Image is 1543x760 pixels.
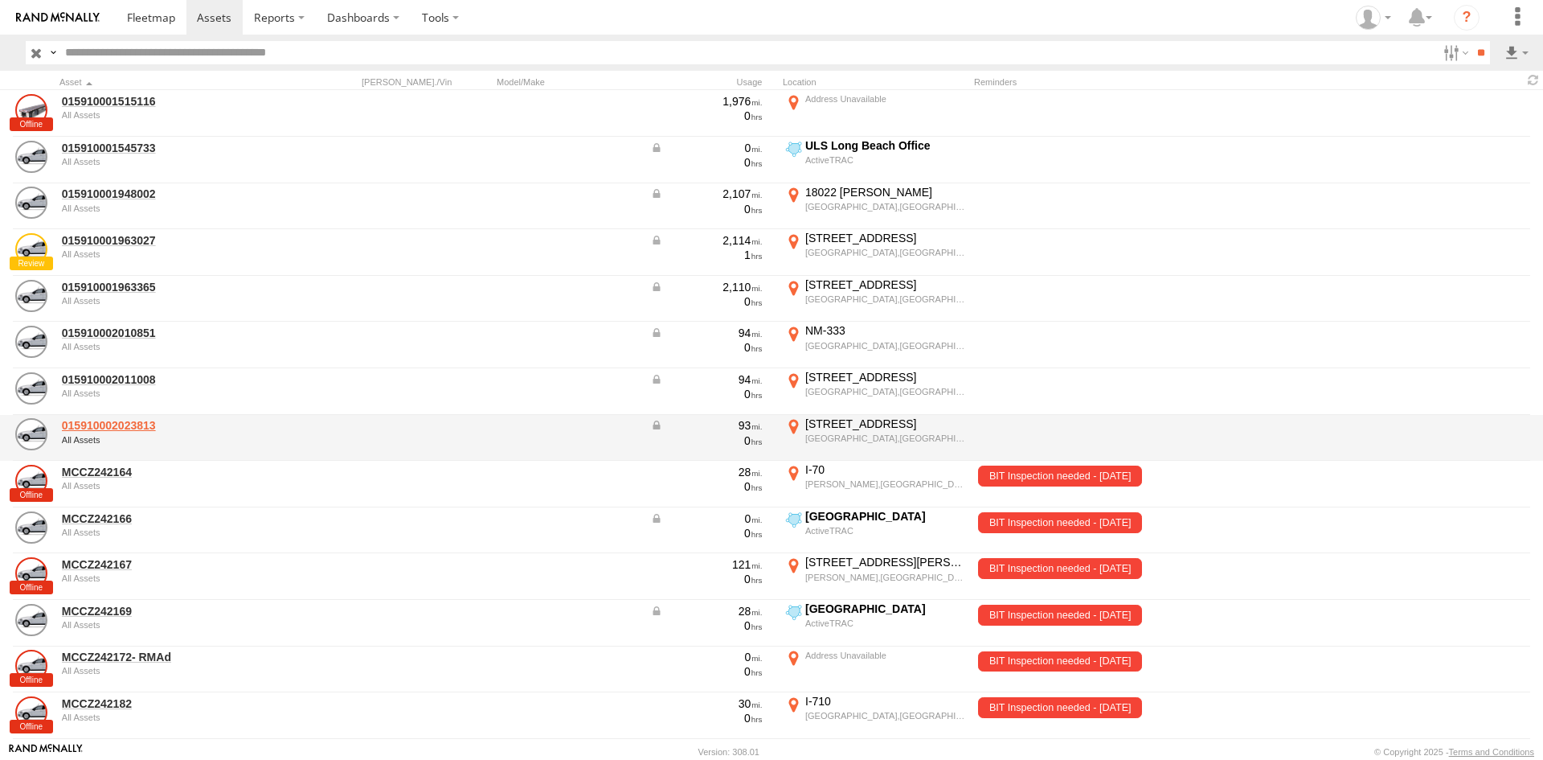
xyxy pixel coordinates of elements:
[974,76,1231,88] div: Reminders
[783,76,968,88] div: Location
[650,557,763,572] div: 121
[62,372,282,387] a: 015910002011008
[62,573,282,583] div: undefined
[698,747,759,757] div: Version: 308.01
[805,572,965,583] div: [PERSON_NAME],[GEOGRAPHIC_DATA]
[362,76,490,88] div: [PERSON_NAME]./Vin
[15,280,47,312] a: View Asset Details
[650,711,763,725] div: 0
[978,466,1142,487] span: BIT Inspection needed - 08/25/2025
[805,138,965,153] div: ULS Long Beach Office
[805,694,965,709] div: I-710
[805,247,965,258] div: [GEOGRAPHIC_DATA],[GEOGRAPHIC_DATA]
[805,525,965,536] div: ActiveTRAC
[783,231,968,274] label: Click to View Current Location
[15,418,47,450] a: View Asset Details
[15,326,47,358] a: View Asset Details
[650,248,763,262] div: 1
[650,696,763,711] div: 30
[650,465,763,479] div: 28
[650,340,763,355] div: 0
[62,388,282,398] div: undefined
[62,187,282,201] a: 015910001948002
[783,509,968,553] label: Click to View Current Location
[650,618,763,633] div: 0
[62,481,282,491] div: undefined
[15,650,47,682] a: View Asset Details
[650,387,763,401] div: 0
[650,294,763,309] div: 0
[62,528,282,537] div: undefined
[62,666,282,676] div: undefined
[783,277,968,321] label: Click to View Current Location
[805,370,965,384] div: [STREET_ADDRESS]
[650,233,763,248] div: Data from Vehicle CANbus
[783,185,968,228] label: Click to View Current Location
[650,479,763,494] div: 0
[783,370,968,413] label: Click to View Current Location
[648,76,776,88] div: Usage
[650,109,763,123] div: 0
[805,741,965,755] div: [GEOGRAPHIC_DATA]
[805,433,965,444] div: [GEOGRAPHIC_DATA],[GEOGRAPHIC_DATA]
[62,342,282,351] div: undefined
[1454,5,1480,31] i: ?
[650,418,763,433] div: Data from Vehicle CANbus
[978,512,1142,533] span: BIT Inspection needed - 04/28/2025
[16,12,100,23] img: rand-logo.svg
[650,604,763,618] div: Data from Vehicle CANbus
[15,465,47,497] a: View Asset Details
[805,323,965,338] div: NM-333
[15,696,47,729] a: View Asset Details
[978,697,1142,718] span: BIT Inspection needed - 05/19/2025
[783,138,968,182] label: Click to View Current Location
[62,203,282,213] div: undefined
[62,418,282,433] a: 015910002023813
[62,110,282,120] div: undefined
[1449,747,1534,757] a: Terms and Conditions
[15,604,47,636] a: View Asset Details
[62,249,282,259] div: undefined
[62,604,282,618] a: MCCZ242169
[62,557,282,572] a: MCCZ242167
[62,296,282,306] div: undefined
[805,201,965,212] div: [GEOGRAPHIC_DATA],[GEOGRAPHIC_DATA]
[650,664,763,679] div: 0
[47,41,59,64] label: Search Query
[62,511,282,526] a: MCCZ242166
[62,650,282,664] a: MCCZ242172- RMAd
[805,618,965,629] div: ActiveTRAC
[650,572,763,586] div: 0
[805,154,965,166] div: ActiveTRAC
[805,294,965,305] div: [GEOGRAPHIC_DATA],[GEOGRAPHIC_DATA]
[783,648,968,692] label: Click to View Current Location
[62,713,282,722] div: undefined
[650,155,763,170] div: 0
[783,555,968,598] label: Click to View Current Location
[650,202,763,216] div: 0
[9,744,83,760] a: Visit our Website
[783,417,968,460] label: Click to View Current Location
[805,509,965,524] div: [GEOGRAPHIC_DATA]
[1503,41,1530,64] label: Export results as...
[15,372,47,405] a: View Asset Details
[15,141,47,173] a: View Asset Details
[978,605,1142,626] span: BIT Inspection needed - 04/28/2025
[805,710,965,721] div: [GEOGRAPHIC_DATA],[GEOGRAPHIC_DATA]
[62,157,282,166] div: undefined
[650,141,763,155] div: Data from Vehicle CANbus
[650,511,763,526] div: Data from Vehicle CANbus
[650,372,763,387] div: Data from Vehicle CANbus
[805,555,965,569] div: [STREET_ADDRESS][PERSON_NAME]
[650,526,763,540] div: 0
[650,326,763,340] div: Data from Vehicle CANbus
[62,696,282,711] a: MCCZ242182
[62,94,282,109] a: 015910001515116
[783,323,968,367] label: Click to View Current Location
[650,433,763,448] div: 0
[805,602,965,616] div: [GEOGRAPHIC_DATA]
[978,558,1142,579] span: BIT Inspection needed - 05/19/2025
[978,651,1142,672] span: BIT Inspection needed - 05/05/2025
[15,233,47,265] a: View Asset Details
[62,620,282,630] div: undefined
